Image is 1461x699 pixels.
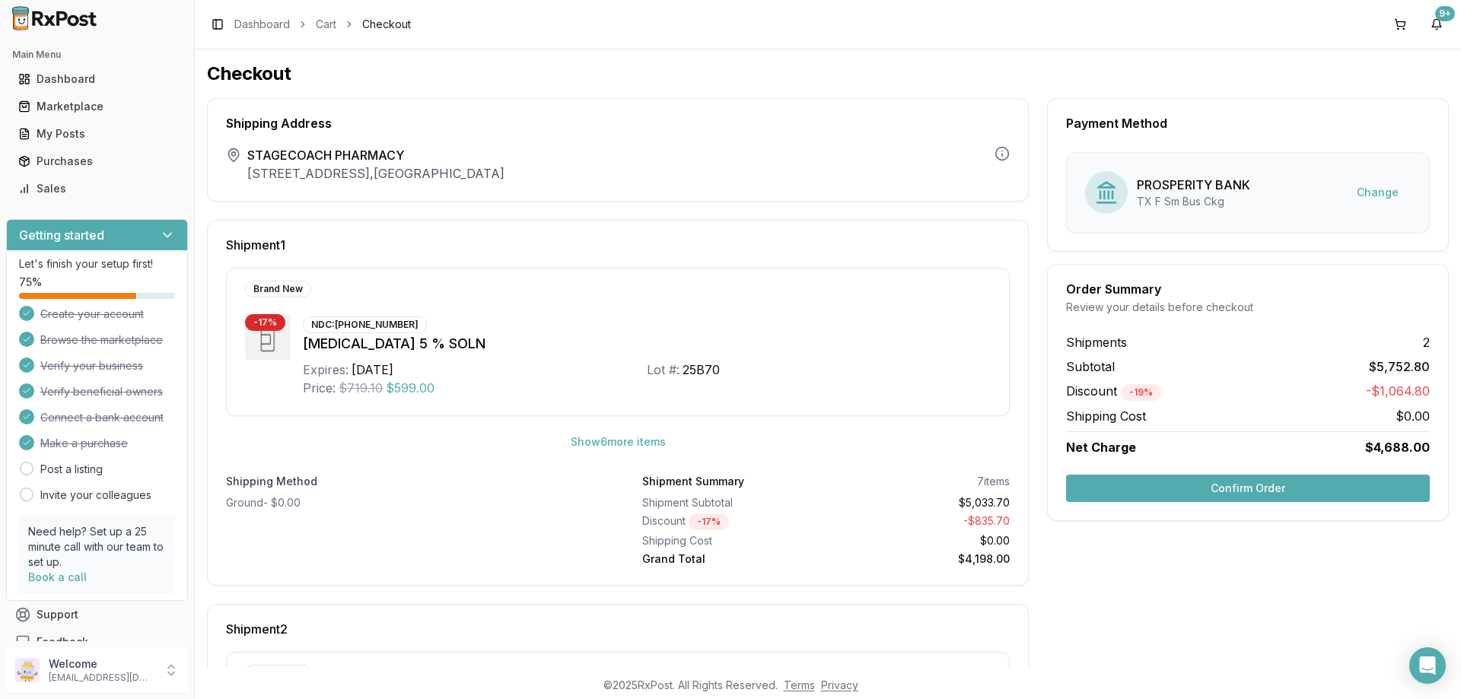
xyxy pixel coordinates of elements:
div: Ground - $0.00 [226,495,594,510]
p: Need help? Set up a 25 minute call with our team to set up. [28,524,166,570]
a: Purchases [12,148,182,175]
nav: breadcrumb [234,17,411,32]
div: Marketplace [18,99,176,114]
span: STAGECOACH PHARMACY [247,146,505,164]
div: NDC: [PHONE_NUMBER] [303,316,427,333]
div: 9+ [1435,6,1455,21]
button: 9+ [1424,12,1449,37]
span: Feedback [37,634,88,650]
a: Cart [316,17,336,32]
div: [DATE] [352,361,393,379]
div: $5,033.70 [832,495,1011,510]
a: Dashboard [12,65,182,93]
div: 7 items [977,474,1010,489]
span: Verify beneficial owners [40,384,163,399]
img: RxPost Logo [6,6,103,30]
a: My Posts [12,120,182,148]
span: $719.10 [339,379,383,397]
span: Create your account [40,307,144,322]
div: My Posts [18,126,176,141]
div: Price: [303,379,336,397]
button: Dashboard [6,67,188,91]
div: Open Intercom Messenger [1409,647,1446,684]
div: Shipment Subtotal [642,495,820,510]
div: Shipping Cost [642,533,820,548]
div: Expires: [303,361,349,379]
span: Discount [1066,383,1161,399]
div: Shipment Summary [642,474,744,489]
h1: Checkout [207,62,1449,86]
a: Privacy [821,678,858,691]
label: Shipping Method [226,474,594,489]
a: Post a listing [40,462,103,477]
span: Checkout [362,17,411,32]
span: $0.00 [1396,407,1430,425]
a: Terms [784,678,815,691]
button: Support [6,601,188,628]
a: Dashboard [234,17,290,32]
div: Brand New [245,281,311,297]
span: -$1,064.80 [1366,382,1430,401]
span: Shipments [1066,333,1127,351]
button: Purchases [6,149,188,173]
button: Sales [6,176,188,201]
span: $5,752.80 [1369,357,1430,376]
span: 2 [1423,333,1430,351]
div: PROSPERITY BANK [1137,176,1250,194]
div: TX F Sm Bus Ckg [1137,194,1250,209]
div: Shipping Address [226,117,1010,129]
div: - 17 % [689,513,729,530]
div: [MEDICAL_DATA] 5 % SOLN [303,333,991,354]
a: Invite your colleagues [40,488,151,503]
button: Feedback [6,628,188,656]
div: Review your details before checkout [1066,300,1430,315]
button: Confirm Order [1066,475,1430,502]
a: Sales [12,175,182,202]
p: [STREET_ADDRESS] , [GEOGRAPHIC_DATA] [247,164,505,183]
div: 25B70 [683,361,720,379]
div: - $835.70 [832,513,1011,530]
img: User avatar [15,658,40,682]
div: Payment Method [1066,117,1430,129]
span: Verify your business [40,358,143,373]
button: Show6more items [559,428,678,456]
p: Let's finish your setup first! [19,256,175,272]
button: Change [1345,179,1411,206]
a: Marketplace [12,93,182,120]
span: Make a purchase [40,436,128,451]
span: Shipment 1 [226,239,285,251]
p: Welcome [49,656,154,672]
h3: Getting started [19,226,104,244]
div: Order Summary [1066,283,1430,295]
img: Xiidra 5 % SOLN [245,314,291,360]
span: Shipment 2 [226,623,288,635]
div: $4,198.00 [832,551,1011,567]
div: Lot #: [647,361,680,379]
div: Purchases [18,154,176,169]
div: Sales [18,181,176,196]
div: - 19 % [1121,384,1161,401]
span: $599.00 [386,379,434,397]
span: Connect a bank account [40,410,164,425]
a: Book a call [28,570,87,583]
span: $4,688.00 [1365,438,1430,456]
div: Grand Total [642,551,820,567]
span: Shipping Cost [1066,407,1146,425]
p: [EMAIL_ADDRESS][DOMAIN_NAME] [49,672,154,684]
button: Marketplace [6,94,188,119]
div: Discount [642,513,820,530]
div: $0.00 [832,533,1011,548]
span: Browse the marketplace [40,332,163,348]
button: My Posts [6,122,188,146]
span: Subtotal [1066,357,1115,376]
h2: Main Menu [12,49,182,61]
span: Net Charge [1066,440,1136,455]
div: Brand New [245,665,311,682]
span: 75 % [19,275,42,290]
div: - 17 % [245,314,285,331]
div: Dashboard [18,71,176,87]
